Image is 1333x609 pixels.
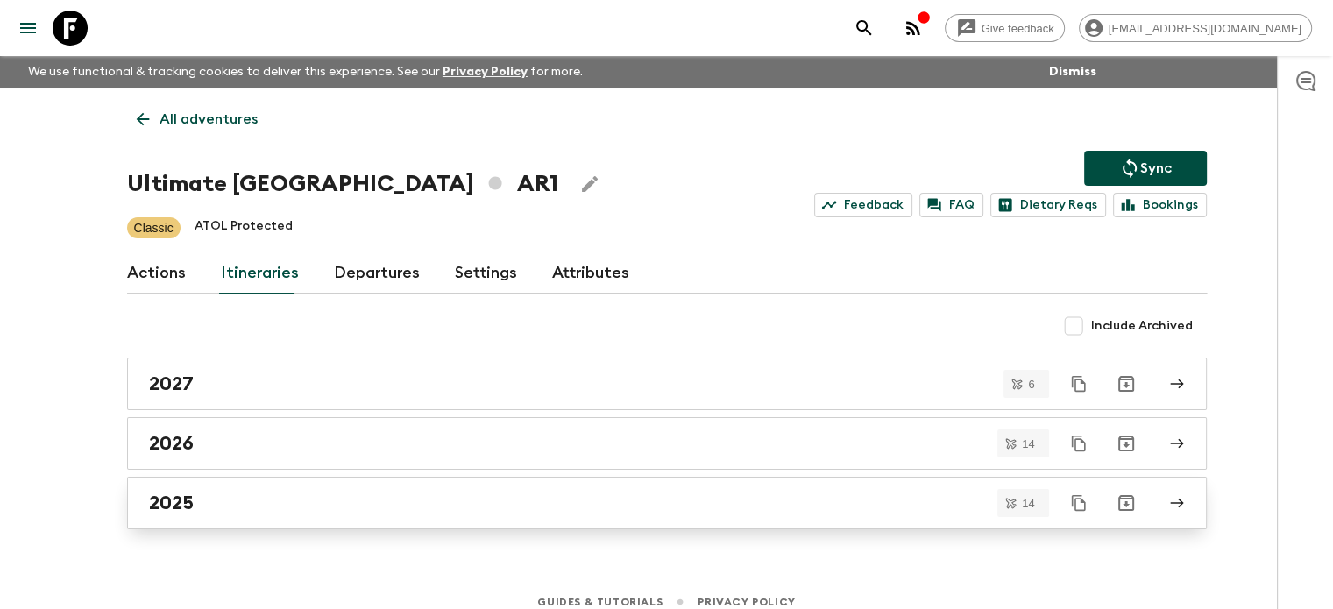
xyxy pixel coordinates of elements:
a: 2027 [127,358,1207,410]
a: Privacy Policy [443,66,528,78]
a: Actions [127,252,186,294]
h2: 2025 [149,492,194,514]
a: Departures [334,252,420,294]
h2: 2027 [149,372,194,395]
button: Edit Adventure Title [572,166,607,202]
div: [EMAIL_ADDRESS][DOMAIN_NAME] [1079,14,1312,42]
span: [EMAIL_ADDRESS][DOMAIN_NAME] [1099,22,1311,35]
a: Bookings [1113,193,1207,217]
a: FAQ [919,193,983,217]
a: 2026 [127,417,1207,470]
a: Give feedback [945,14,1065,42]
p: ATOL Protected [195,217,293,238]
span: Include Archived [1091,317,1193,335]
button: Dismiss [1045,60,1101,84]
button: Archive [1109,485,1144,520]
button: Sync adventure departures to the booking engine [1084,151,1207,186]
span: 14 [1011,438,1045,450]
button: menu [11,11,46,46]
a: Dietary Reqs [990,193,1106,217]
button: Duplicate [1063,487,1095,519]
p: Classic [134,219,174,237]
h1: Ultimate [GEOGRAPHIC_DATA] AR1 [127,166,558,202]
button: Duplicate [1063,368,1095,400]
span: Give feedback [972,22,1064,35]
span: 6 [1017,379,1045,390]
a: Settings [455,252,517,294]
p: We use functional & tracking cookies to deliver this experience. See our for more. [21,56,590,88]
a: 2025 [127,477,1207,529]
a: Feedback [814,193,912,217]
a: All adventures [127,102,267,137]
a: Itineraries [221,252,299,294]
h2: 2026 [149,432,194,455]
a: Attributes [552,252,629,294]
button: Duplicate [1063,428,1095,459]
button: search adventures [847,11,882,46]
button: Archive [1109,426,1144,461]
span: 14 [1011,498,1045,509]
button: Archive [1109,366,1144,401]
p: All adventures [160,109,258,130]
p: Sync [1140,158,1172,179]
